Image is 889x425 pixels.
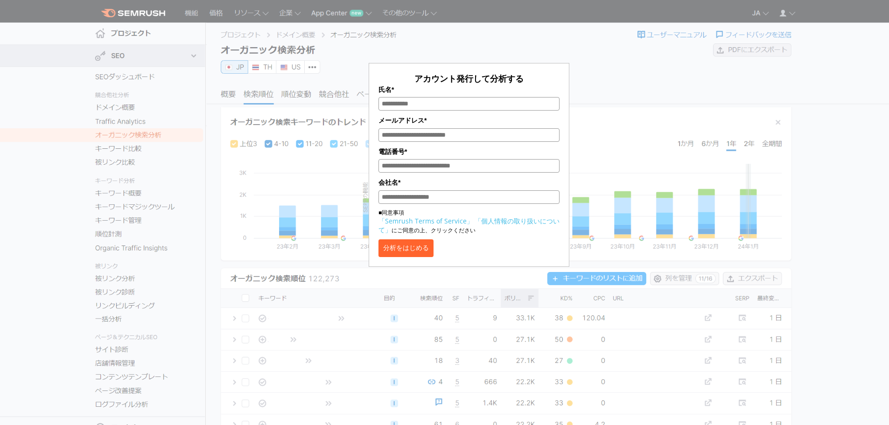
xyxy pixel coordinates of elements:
a: 「Semrush Terms of Service」 [378,216,473,225]
button: 分析をはじめる [378,239,434,257]
label: 電話番号* [378,146,560,157]
a: 「個人情報の取り扱いについて」 [378,216,560,234]
label: メールアドレス* [378,115,560,125]
p: ■同意事項 にご同意の上、クリックください [378,209,560,235]
span: アカウント発行して分析する [414,73,524,84]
